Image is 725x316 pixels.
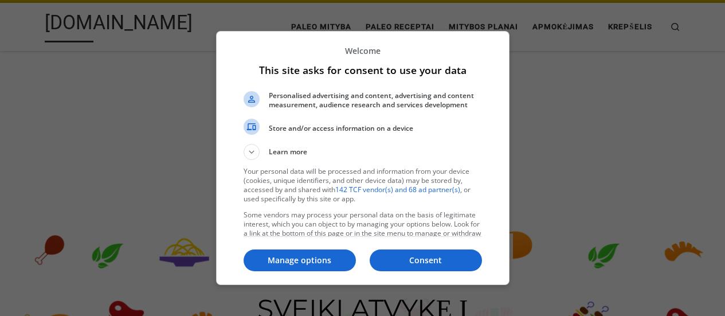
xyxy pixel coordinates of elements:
[216,31,510,285] div: This site asks for consent to use your data
[370,249,482,271] button: Consent
[269,147,307,160] span: Learn more
[244,63,482,77] h1: This site asks for consent to use your data
[244,167,482,204] p: Your personal data will be processed and information from your device (cookies, unique identifier...
[244,45,482,56] p: Welcome
[335,185,460,194] a: 142 TCF vendor(s) and 68 ad partner(s)
[244,210,482,247] p: Some vendors may process your personal data on the basis of legitimate interest, which you can ob...
[244,255,356,266] p: Manage options
[269,91,482,110] span: Personalised advertising and content, advertising and content measurement, audience research and ...
[370,255,482,266] p: Consent
[244,249,356,271] button: Manage options
[269,124,482,133] span: Store and/or access information on a device
[244,144,482,160] button: Learn more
